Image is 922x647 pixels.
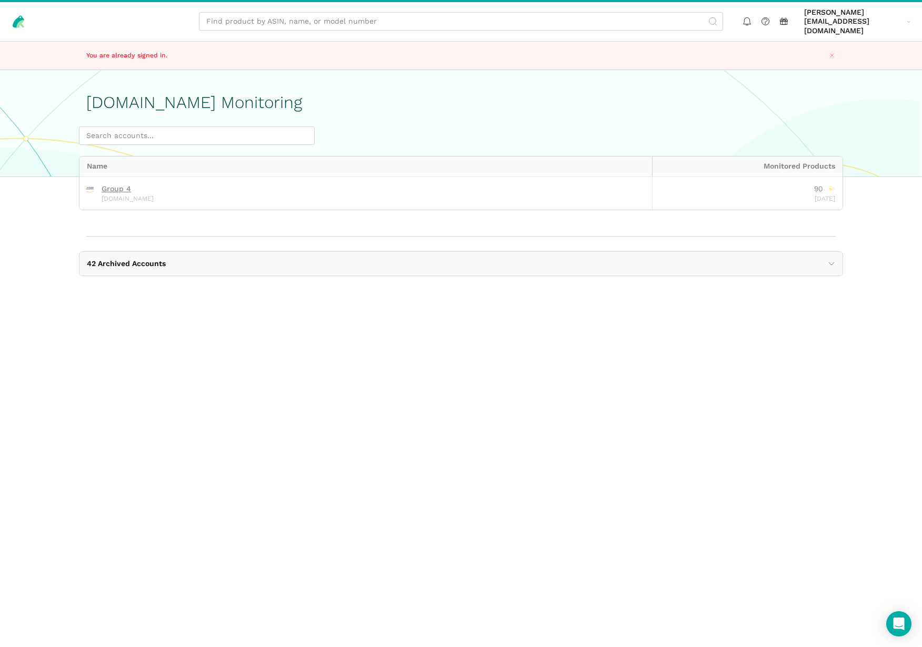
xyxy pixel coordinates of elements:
[800,6,915,37] a: [PERSON_NAME][EMAIL_ADDRESS][DOMAIN_NAME]
[886,611,911,636] div: Open Intercom Messenger
[86,51,360,60] p: You are already signed in.
[826,49,839,62] button: Close
[804,8,903,36] span: [PERSON_NAME][EMAIL_ADDRESS][DOMAIN_NAME]
[87,259,166,269] span: 42 Archived Accounts
[86,93,302,112] h1: [DOMAIN_NAME] Monitoring
[814,184,836,194] div: 90
[79,126,315,145] input: Search accounts...
[102,184,131,194] a: Group 4
[199,12,723,31] input: Find product by ASIN, name, or model number
[79,156,652,177] div: Name
[815,195,835,202] span: [DATE]
[102,195,154,202] span: [DOMAIN_NAME]
[79,252,843,276] button: 42 Archived Accounts
[652,156,843,177] div: Monitored Products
